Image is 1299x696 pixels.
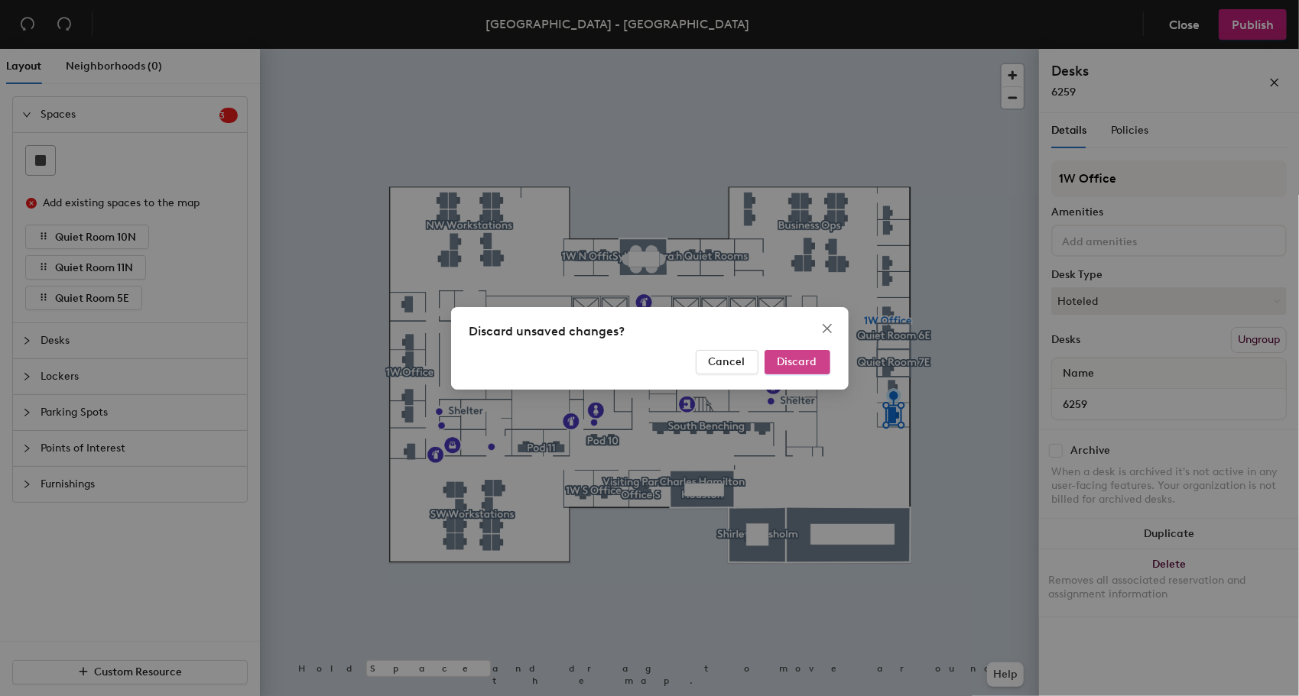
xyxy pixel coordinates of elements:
span: Cancel [709,355,745,368]
span: Discard [778,355,817,368]
button: Cancel [696,350,758,374]
button: Close [815,316,839,341]
span: close [821,322,833,335]
div: Discard unsaved changes? [469,322,830,341]
span: Close [815,322,839,335]
button: Discard [765,350,830,374]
